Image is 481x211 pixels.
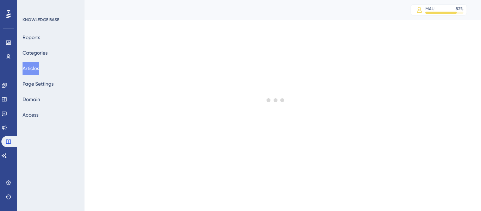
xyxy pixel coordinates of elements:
[456,6,463,12] div: 82 %
[425,6,435,12] div: MAU
[23,93,40,106] button: Domain
[23,108,38,121] button: Access
[23,77,54,90] button: Page Settings
[23,46,48,59] button: Categories
[23,17,59,23] div: KNOWLEDGE BASE
[23,31,40,44] button: Reports
[23,62,39,75] button: Articles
